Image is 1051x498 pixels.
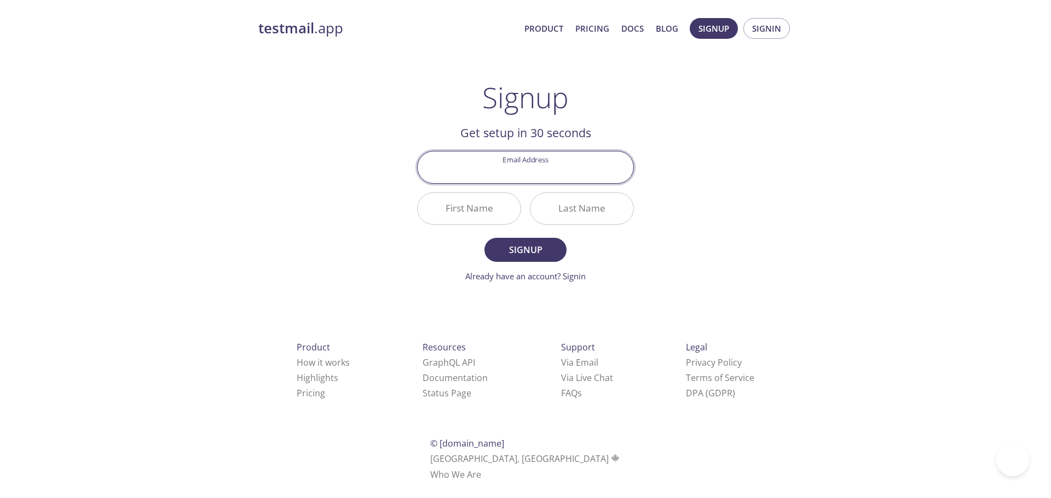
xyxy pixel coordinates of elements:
span: © [DOMAIN_NAME] [430,437,504,449]
a: Highlights [297,372,338,384]
span: Support [561,341,595,353]
span: Product [297,341,330,353]
a: Documentation [423,372,488,384]
button: Signup [690,18,738,39]
span: Signin [752,21,781,36]
a: Already have an account? Signin [465,271,586,282]
a: Pricing [575,21,609,36]
a: Via Email [561,356,598,368]
a: Terms of Service [686,372,754,384]
a: DPA (GDPR) [686,387,735,399]
span: Signup [698,21,729,36]
a: Status Page [423,387,471,399]
span: Resources [423,341,466,353]
a: Docs [621,21,644,36]
a: Blog [656,21,678,36]
a: FAQ [561,387,582,399]
a: Via Live Chat [561,372,613,384]
a: How it works [297,356,350,368]
a: Product [524,21,563,36]
h1: Signup [482,81,569,114]
iframe: Help Scout Beacon - Open [996,443,1029,476]
a: Pricing [297,387,325,399]
h2: Get setup in 30 seconds [417,124,634,142]
a: Privacy Policy [686,356,742,368]
span: Legal [686,341,707,353]
a: GraphQL API [423,356,475,368]
a: Who We Are [430,468,481,481]
span: Signup [496,242,555,257]
span: s [578,387,582,399]
a: testmail.app [258,19,516,38]
button: Signup [484,238,567,262]
strong: testmail [258,19,314,38]
span: [GEOGRAPHIC_DATA], [GEOGRAPHIC_DATA] [430,453,621,465]
button: Signin [743,18,790,39]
